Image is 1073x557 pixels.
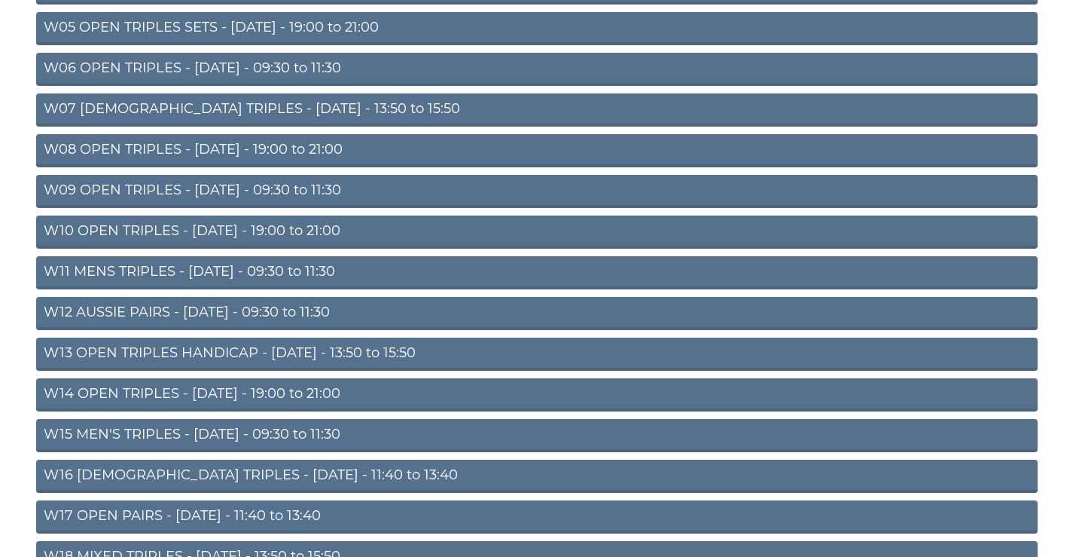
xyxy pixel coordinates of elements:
a: W17 OPEN PAIRS - [DATE] - 11:40 to 13:40 [36,500,1038,534]
a: W15 MEN'S TRIPLES - [DATE] - 09:30 to 11:30 [36,419,1038,452]
a: W12 AUSSIE PAIRS - [DATE] - 09:30 to 11:30 [36,297,1038,330]
a: W06 OPEN TRIPLES - [DATE] - 09:30 to 11:30 [36,53,1038,86]
a: W16 [DEMOGRAPHIC_DATA] TRIPLES - [DATE] - 11:40 to 13:40 [36,460,1038,493]
a: W11 MENS TRIPLES - [DATE] - 09:30 to 11:30 [36,256,1038,289]
a: W07 [DEMOGRAPHIC_DATA] TRIPLES - [DATE] - 13:50 to 15:50 [36,93,1038,127]
a: W09 OPEN TRIPLES - [DATE] - 09:30 to 11:30 [36,175,1038,208]
a: W10 OPEN TRIPLES - [DATE] - 19:00 to 21:00 [36,216,1038,249]
a: W14 OPEN TRIPLES - [DATE] - 19:00 to 21:00 [36,378,1038,412]
a: W05 OPEN TRIPLES SETS - [DATE] - 19:00 to 21:00 [36,12,1038,45]
a: W13 OPEN TRIPLES HANDICAP - [DATE] - 13:50 to 15:50 [36,338,1038,371]
a: W08 OPEN TRIPLES - [DATE] - 19:00 to 21:00 [36,134,1038,167]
